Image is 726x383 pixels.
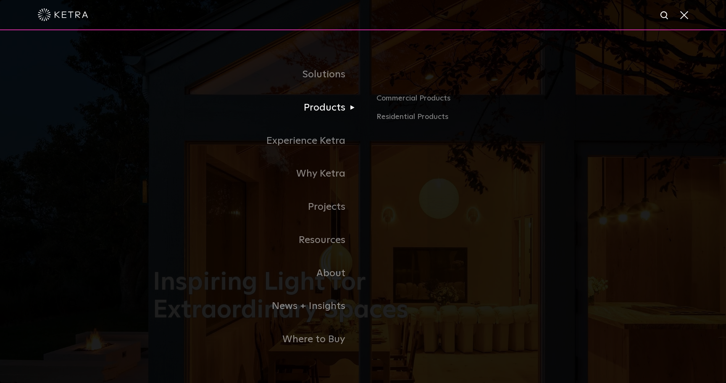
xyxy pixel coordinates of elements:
img: search icon [660,11,670,21]
div: Navigation Menu [153,58,573,356]
a: Resources [153,224,363,257]
a: About [153,257,363,290]
a: Why Ketra [153,157,363,190]
img: ketra-logo-2019-white [38,8,88,21]
a: News + Insights [153,290,363,323]
a: Solutions [153,58,363,91]
a: Products [153,91,363,124]
a: Experience Ketra [153,124,363,158]
a: Commercial Products [376,92,573,111]
a: Residential Products [376,111,573,123]
a: Projects [153,190,363,224]
a: Where to Buy [153,323,363,356]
